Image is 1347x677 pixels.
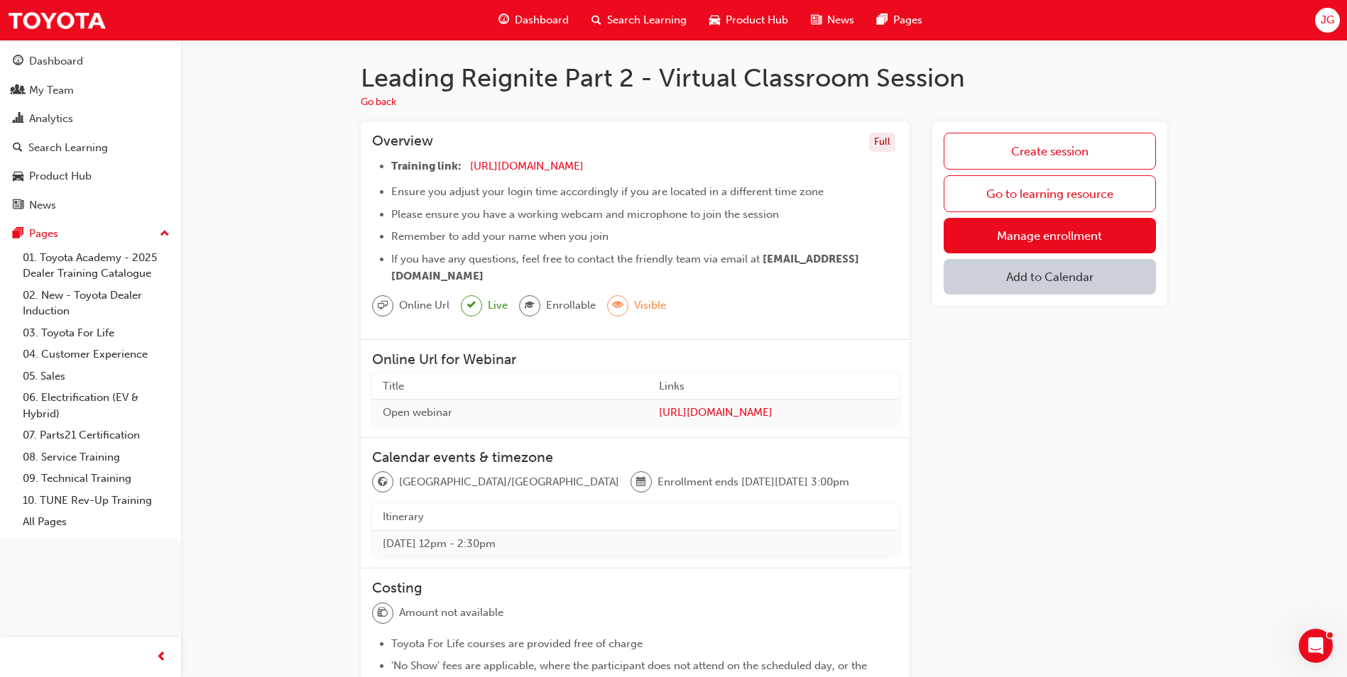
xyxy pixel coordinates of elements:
span: news-icon [13,199,23,212]
div: Analytics [29,111,73,127]
h3: Costing [372,580,898,596]
span: Pages [893,12,922,28]
span: globe-icon [378,473,388,492]
span: car-icon [709,11,720,29]
span: Product Hub [726,12,788,28]
a: 10. TUNE Rev-Up Training [17,490,175,512]
a: Analytics [6,106,175,132]
a: search-iconSearch Learning [580,6,698,35]
span: up-icon [160,225,170,243]
span: Please ensure you have a working webcam and microphone to join the session [391,208,779,221]
span: Ensure you adjust your login time accordingly if you are located in a different time zone [391,185,824,198]
div: My Team [29,82,74,99]
span: Dashboard [515,12,569,28]
span: money-icon [378,604,388,622]
div: Pages [29,226,58,242]
span: Toyota For Life courses are provided free of charge [391,637,643,650]
span: tick-icon [467,297,476,314]
a: All Pages [17,511,175,533]
span: chart-icon [13,113,23,126]
a: Create session [944,133,1156,170]
a: 08. Service Training [17,446,175,468]
span: search-icon [13,142,23,155]
a: 01. Toyota Academy - 2025 Dealer Training Catalogue [17,247,175,285]
button: Pages [6,221,175,247]
span: search-icon [591,11,601,29]
span: Training link: [391,160,462,172]
a: Dashboard [6,48,175,75]
th: Links [648,373,898,400]
span: Amount not available [399,605,503,621]
span: JG [1321,12,1334,28]
span: Visible [634,297,666,314]
a: 07. Parts21 Certification [17,424,175,446]
span: [GEOGRAPHIC_DATA]/[GEOGRAPHIC_DATA] [399,474,619,490]
a: [URL][DOMAIN_NAME] [659,404,888,421]
a: 04. Customer Experience [17,343,175,365]
button: Go back [361,94,396,111]
span: Live [488,297,508,314]
span: If you have any questions, feel free to contact the friendly team via email at [391,253,760,265]
a: News [6,192,175,219]
span: prev-icon [156,649,167,666]
span: News [827,12,854,28]
a: 05. Sales [17,365,175,387]
a: Search Learning [6,135,175,161]
span: news-icon [811,11,822,29]
span: Remember to add your name when you join [391,230,609,243]
span: pages-icon [13,228,23,241]
td: [DATE] 12pm - 2:30pm [372,530,898,556]
a: 03. Toyota For Life [17,322,175,344]
span: people-icon [13,84,23,97]
a: Product Hub [6,163,175,189]
a: Manage enrollment [944,218,1156,253]
span: Online Url [399,297,449,314]
span: calendar-icon [636,473,646,492]
span: Enrollable [546,297,596,314]
span: Enrollment ends [DATE][DATE] 3:00pm [658,474,849,490]
span: Search Learning [607,12,687,28]
th: Title [372,373,648,400]
span: guage-icon [498,11,509,29]
a: Go to learning resource [944,175,1156,212]
a: 09. Technical Training [17,468,175,490]
a: 06. Electrification (EV & Hybrid) [17,387,175,424]
span: pages-icon [877,11,888,29]
a: car-iconProduct Hub [698,6,800,35]
span: sessionType_ONLINE_URL-icon [378,297,388,315]
div: Product Hub [29,168,92,185]
a: [URL][DOMAIN_NAME] [470,160,584,172]
a: pages-iconPages [866,6,934,35]
button: DashboardMy TeamAnalyticsSearch LearningProduct HubNews [6,45,175,221]
iframe: Intercom live chat [1299,629,1333,663]
h3: Calendar events & timezone [372,449,898,466]
a: guage-iconDashboard [487,6,580,35]
div: Full [869,133,895,152]
img: Trak [7,4,107,36]
div: Dashboard [29,53,83,70]
span: graduationCap-icon [525,297,535,315]
a: news-iconNews [800,6,866,35]
button: Add to Calendar [944,259,1156,295]
h3: Online Url for Webinar [372,351,898,368]
h3: Overview [372,133,433,152]
span: guage-icon [13,55,23,68]
div: Search Learning [28,140,108,156]
button: JG [1315,8,1340,33]
h1: Leading Reignite Part 2 - Virtual Classroom Session [361,62,1167,94]
a: My Team [6,77,175,104]
span: Open webinar [383,406,452,419]
th: Itinerary [372,504,898,530]
span: car-icon [13,170,23,183]
a: 02. New - Toyota Dealer Induction [17,285,175,322]
div: News [29,197,56,214]
span: [EMAIL_ADDRESS][DOMAIN_NAME] [391,253,859,282]
span: eye-icon [613,297,623,315]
